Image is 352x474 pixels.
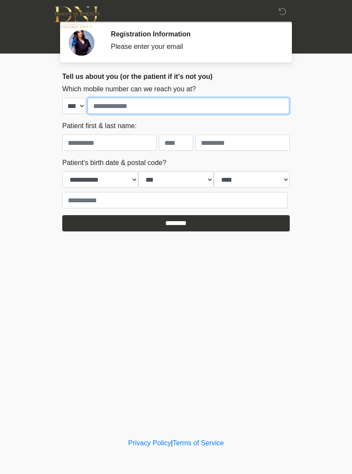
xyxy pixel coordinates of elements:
[111,42,277,52] div: Please enter your email
[62,84,196,94] label: Which mobile number can we reach you at?
[173,439,224,447] a: Terms of Service
[62,121,137,131] label: Patient first & last name:
[128,439,171,447] a: Privacy Policy
[69,30,94,56] img: Agent Avatar
[62,72,290,81] h2: Tell us about you (or the patient if it's not you)
[54,6,100,28] img: DNJ Med Boutique Logo
[62,158,166,168] label: Patient's birth date & postal code?
[171,439,173,447] a: |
